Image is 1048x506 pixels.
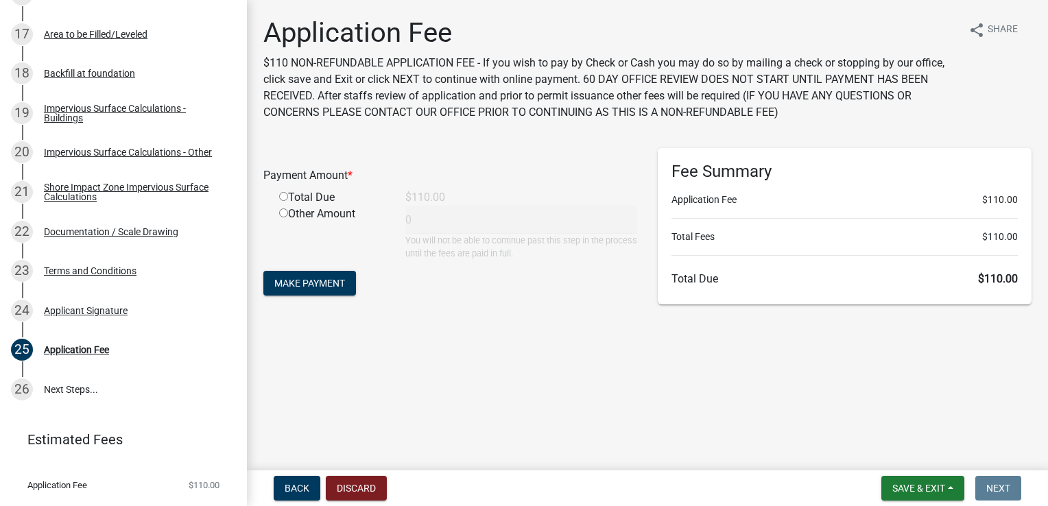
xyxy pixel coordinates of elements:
[982,230,1018,244] span: $110.00
[957,16,1029,43] button: shareShare
[11,23,33,45] div: 17
[44,104,225,123] div: Impervious Surface Calculations - Buildings
[44,182,225,202] div: Shore Impact Zone Impervious Surface Calculations
[671,162,1018,182] h6: Fee Summary
[269,206,395,260] div: Other Amount
[892,483,945,494] span: Save & Exit
[44,147,212,157] div: Impervious Surface Calculations - Other
[263,271,356,296] button: Make Payment
[44,345,109,354] div: Application Fee
[263,16,957,49] h1: Application Fee
[11,300,33,322] div: 24
[881,476,964,501] button: Save & Exit
[326,476,387,501] button: Discard
[671,230,1018,244] li: Total Fees
[269,189,395,206] div: Total Due
[285,483,309,494] span: Back
[263,55,957,121] p: $110 NON-REFUNDABLE APPLICATION FEE - If you wish to pay by Check or Cash you may do so by mailin...
[11,181,33,203] div: 21
[671,193,1018,207] li: Application Fee
[982,193,1018,207] span: $110.00
[11,221,33,243] div: 22
[11,102,33,124] div: 19
[968,22,985,38] i: share
[274,278,345,289] span: Make Payment
[27,481,87,490] span: Application Fee
[11,62,33,84] div: 18
[978,272,1018,285] span: $110.00
[274,476,320,501] button: Back
[671,272,1018,285] h6: Total Due
[44,69,135,78] div: Backfill at foundation
[44,266,136,276] div: Terms and Conditions
[11,378,33,400] div: 26
[44,306,128,315] div: Applicant Signature
[44,227,178,237] div: Documentation / Scale Drawing
[11,339,33,361] div: 25
[189,481,219,490] span: $110.00
[11,260,33,282] div: 23
[988,22,1018,38] span: Share
[986,483,1010,494] span: Next
[44,29,147,39] div: Area to be Filled/Leveled
[11,426,225,453] a: Estimated Fees
[11,141,33,163] div: 20
[253,167,647,184] div: Payment Amount
[975,476,1021,501] button: Next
